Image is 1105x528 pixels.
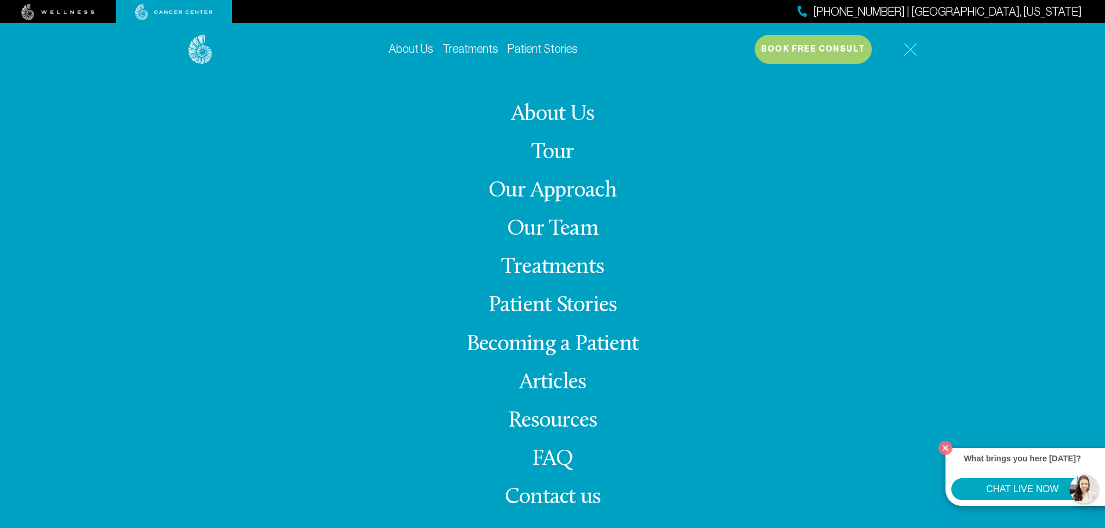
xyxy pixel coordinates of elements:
strong: What brings you here [DATE]? [964,454,1081,463]
a: Our Team [507,218,598,241]
a: Treatments [501,256,604,279]
button: Close [936,438,955,458]
a: Patient Stories [488,294,617,317]
a: FAQ [532,448,574,471]
button: Book Free Consult [755,35,872,64]
span: Contact us [505,486,600,509]
a: Resources [508,410,597,432]
a: Patient Stories [508,42,578,55]
a: [PHONE_NUMBER] | [GEOGRAPHIC_DATA], [US_STATE] [798,3,1082,20]
a: About Us [389,42,433,55]
img: wellness [21,4,95,20]
img: logo [189,35,212,64]
button: CHAT LIVE NOW [951,478,1093,500]
a: Tour [531,141,574,164]
img: icon-hamburger [904,43,917,56]
a: Articles [519,372,586,394]
span: [PHONE_NUMBER] | [GEOGRAPHIC_DATA], [US_STATE] [813,3,1082,20]
a: Treatments [443,42,498,55]
a: Our Approach [488,180,617,202]
a: Becoming a Patient [466,333,639,356]
img: cancer center [135,4,213,20]
a: About Us [511,103,594,126]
